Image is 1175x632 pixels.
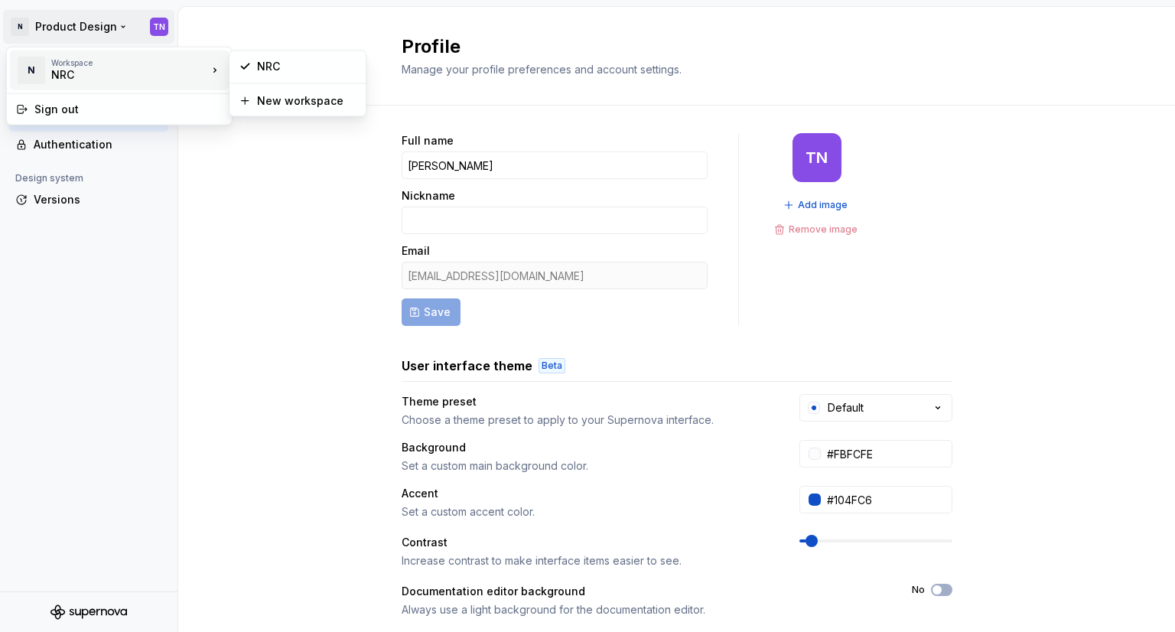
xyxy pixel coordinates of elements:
[34,102,223,117] div: Sign out
[257,59,356,74] div: NRC
[51,58,207,67] div: Workspace
[51,67,181,83] div: NRC
[18,57,45,84] div: N
[257,93,356,109] div: New workspace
